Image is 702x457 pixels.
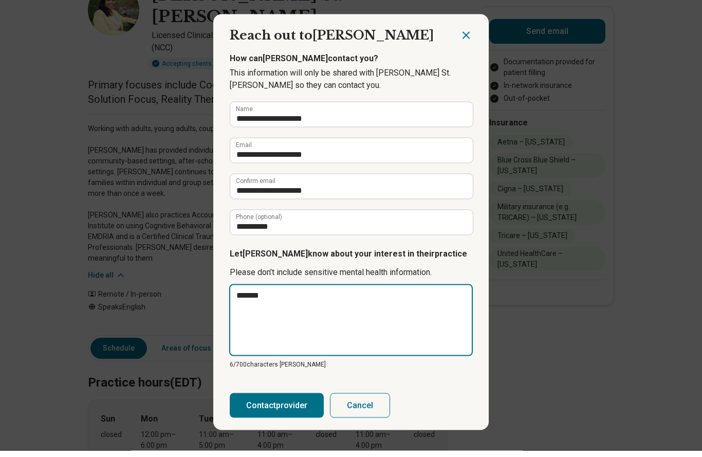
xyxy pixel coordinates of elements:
p: Let [PERSON_NAME] know about your interest in their practice [230,254,472,266]
p: How can [PERSON_NAME] contact you? [230,59,472,71]
button: Cancel [330,399,390,424]
button: Close dialog [460,35,472,48]
span: Reach out to [PERSON_NAME] [230,34,434,49]
label: Confirm email [236,184,275,190]
p: 6/ 700 characters [PERSON_NAME] [230,366,472,375]
label: Name [236,112,253,118]
p: This information will only be shared with [PERSON_NAME] St. [PERSON_NAME] so they can contact you. [230,73,472,98]
button: Contactprovider [230,399,324,424]
label: Phone (optional) [236,220,282,226]
p: Please don’t include sensitive mental health information. [230,272,472,285]
label: Email [236,148,252,154]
